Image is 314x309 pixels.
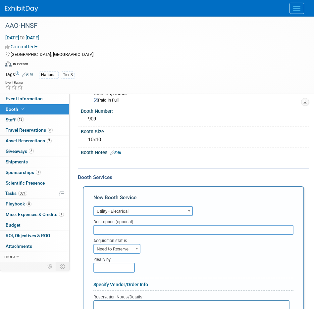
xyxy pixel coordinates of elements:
[6,96,43,101] span: Event Information
[19,35,26,40] span: to
[78,174,309,181] div: Booth Services
[94,91,130,96] span: 4,150.00
[0,157,69,167] a: Shipments
[22,72,33,77] a: Edit
[94,97,304,104] div: Paid in Full
[86,135,304,145] div: 10x10
[5,191,27,196] span: Tasks
[0,125,69,135] a: Travel Reservations8
[0,220,69,230] a: Budget
[81,127,309,135] div: Booth Size:
[94,244,140,254] span: Need to Reserve
[93,282,148,287] a: Specify Vendor/Order Info
[93,244,140,254] span: Need to Reserve
[21,107,25,111] i: Booth reservation complete
[5,43,40,50] button: Committed
[0,94,69,104] a: Event Information
[6,159,28,164] span: Shipments
[94,91,109,96] span: Cost: $
[6,212,64,217] span: Misc. Expenses & Credits
[4,254,15,259] span: more
[0,209,69,220] a: Misc. Expenses & Credits1
[93,216,293,225] div: Description (optional)
[5,60,306,70] div: Event Format
[81,106,309,114] div: Booth Number:
[6,201,31,206] span: Playbook
[0,241,69,251] a: Attachments
[6,127,53,133] span: Travel Reservations
[36,170,41,175] span: 1
[5,61,12,66] img: Format-Inperson.png
[93,293,289,300] div: Reservation Notes/Details:
[94,207,192,216] span: Utility - Electrical
[81,148,309,156] div: Booth Notes:
[47,138,52,143] span: 7
[0,167,69,178] a: Sponsorships1
[93,206,193,216] span: Utility - Electrical
[0,251,69,262] a: more
[0,188,69,199] a: Tasks38%
[6,149,34,154] span: Giveaways
[0,146,69,156] a: Giveaways3
[110,151,121,155] a: Edit
[0,178,69,188] a: Scientific Presence
[61,71,75,78] div: Tier 3
[44,262,56,271] td: Personalize Event Tab Strip
[13,62,28,66] div: In-Person
[289,3,304,14] button: Menu
[59,212,64,217] span: 1
[48,128,53,133] span: 8
[17,117,24,122] span: 12
[0,104,69,114] a: Booth
[86,114,304,124] div: 909
[3,20,301,32] div: AAO-HNSF
[5,35,40,41] span: [DATE] [DATE]
[5,81,23,84] div: Event Rating
[93,254,293,263] div: Ideally by
[56,262,70,271] td: Toggle Event Tabs
[93,235,293,244] div: Acquisition status
[39,71,59,78] div: National
[0,115,69,125] a: Staff12
[5,6,38,12] img: ExhibitDay
[29,149,34,154] span: 3
[6,180,45,186] span: Scientific Presence
[6,243,32,249] span: Attachments
[6,222,21,228] span: Budget
[6,117,24,122] span: Staff
[6,138,52,143] span: Asset Reservations
[0,231,69,241] a: ROI, Objectives & ROO
[6,107,26,112] span: Booth
[0,136,69,146] a: Asset Reservations7
[6,170,41,175] span: Sponsorships
[18,191,27,196] span: 38%
[4,3,191,9] body: Rich Text Area. Press ALT-0 for help.
[26,201,31,206] span: 8
[0,199,69,209] a: Playbook8
[11,52,93,57] span: [GEOGRAPHIC_DATA], [GEOGRAPHIC_DATA]
[6,233,50,238] span: ROI, Objectives & ROO
[5,71,33,79] td: Tags
[93,194,293,204] div: New Booth Service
